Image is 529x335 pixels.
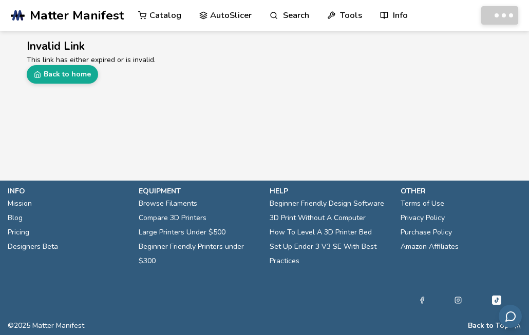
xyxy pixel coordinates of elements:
a: Browse Filaments [139,196,197,211]
a: Designers Beta [8,240,58,254]
span: © 2025 Matter Manifest [8,322,84,330]
a: 3D Print Without A Computer [270,211,366,225]
a: Purchase Policy [401,225,452,240]
a: Large Printers Under $500 [139,225,225,240]
p: info [8,186,128,196]
a: Mission [8,196,32,211]
a: Instagram [455,294,462,306]
p: This link has either expired or is invalid. [27,54,503,65]
h2: Invalid Link [27,38,503,54]
a: Blog [8,211,23,225]
a: Compare 3D Printers [139,211,206,225]
a: Facebook [419,294,426,306]
a: Set Up Ender 3 V3 SE With Best Practices [270,240,390,268]
span: Matter Manifest [30,8,124,23]
p: help [270,186,390,196]
p: equipment [139,186,259,196]
p: other [401,186,521,196]
a: Back to home [27,65,98,84]
a: How To Level A 3D Printer Bed [270,225,372,240]
a: Tiktok [490,294,503,306]
a: Pricing [8,225,29,240]
a: Amazon Affiliates [401,240,459,254]
button: Back to Top [468,322,509,330]
a: Beginner Friendly Design Software [270,196,384,211]
a: Privacy Policy [401,211,445,225]
a: Terms of Use [401,196,444,211]
a: Beginner Friendly Printers under $300 [139,240,259,268]
a: RSS Feed [514,322,521,330]
button: Send feedback via email [499,305,522,328]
